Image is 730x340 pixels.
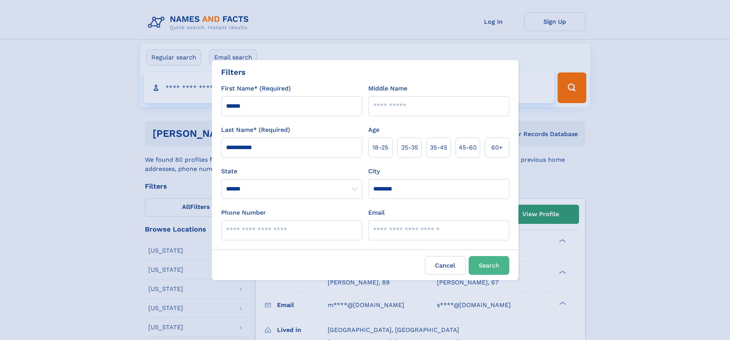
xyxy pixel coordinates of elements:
[425,256,466,275] label: Cancel
[221,66,246,78] div: Filters
[221,167,362,176] label: State
[430,143,447,152] span: 35‑45
[221,208,266,217] label: Phone Number
[469,256,509,275] button: Search
[368,167,380,176] label: City
[221,84,291,93] label: First Name* (Required)
[368,84,407,93] label: Middle Name
[401,143,418,152] span: 25‑35
[368,208,385,217] label: Email
[459,143,477,152] span: 45‑60
[491,143,503,152] span: 60+
[221,125,290,135] label: Last Name* (Required)
[368,125,379,135] label: Age
[372,143,388,152] span: 18‑25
